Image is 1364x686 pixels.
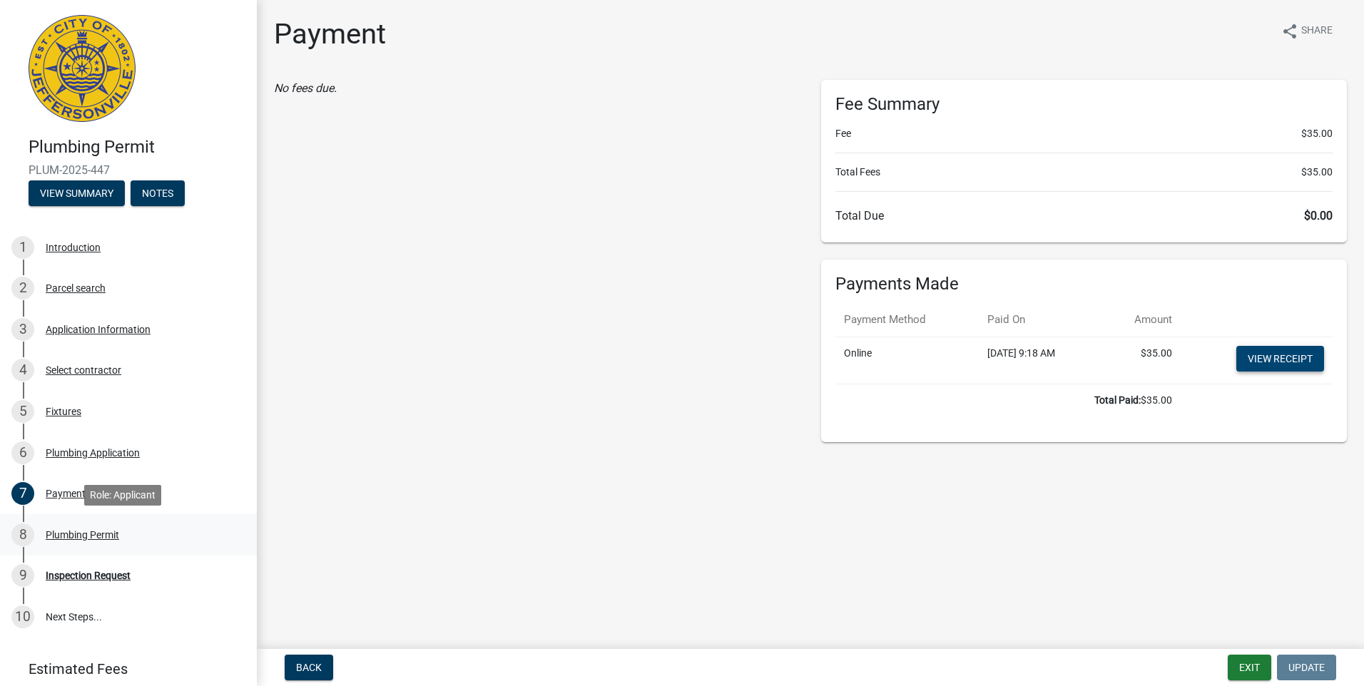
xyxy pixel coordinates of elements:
[46,448,140,458] div: Plumbing Application
[1301,126,1333,141] span: $35.00
[1288,662,1325,673] span: Update
[1270,17,1344,45] button: shareShare
[835,303,979,337] th: Payment Method
[11,655,234,683] a: Estimated Fees
[11,523,34,546] div: 8
[1101,337,1181,384] td: $35.00
[11,236,34,259] div: 1
[84,485,161,506] div: Role: Applicant
[46,406,81,416] div: Fixtures
[285,655,333,680] button: Back
[835,165,1333,180] li: Total Fees
[1236,346,1324,372] a: View receipt
[1094,394,1141,406] b: Total Paid:
[131,188,185,200] wm-modal-confirm: Notes
[1301,165,1333,180] span: $35.00
[131,180,185,206] button: Notes
[11,482,34,505] div: 7
[46,283,106,293] div: Parcel search
[1101,303,1181,337] th: Amount
[11,318,34,341] div: 3
[835,384,1181,416] td: $35.00
[46,242,101,252] div: Introduction
[46,570,131,580] div: Inspection Request
[29,180,125,206] button: View Summary
[46,365,121,375] div: Select contractor
[274,17,386,51] h1: Payment
[11,605,34,628] div: 10
[1228,655,1271,680] button: Exit
[835,337,979,384] td: Online
[835,274,1333,295] h6: Payments Made
[979,337,1101,384] td: [DATE] 9:18 AM
[1281,23,1298,40] i: share
[1301,23,1333,40] span: Share
[1304,209,1333,222] span: $0.00
[11,277,34,300] div: 2
[11,400,34,423] div: 5
[274,81,337,95] i: No fees due.
[835,209,1333,222] h6: Total Due
[835,126,1333,141] li: Fee
[1277,655,1336,680] button: Update
[11,441,34,464] div: 6
[29,163,228,177] span: PLUM-2025-447
[296,662,322,673] span: Back
[46,324,151,334] div: Application Information
[46,488,86,498] div: Payment
[29,188,125,200] wm-modal-confirm: Summary
[29,137,245,158] h4: Plumbing Permit
[835,94,1333,115] h6: Fee Summary
[979,303,1101,337] th: Paid On
[46,530,119,540] div: Plumbing Permit
[29,15,136,122] img: City of Jeffersonville, Indiana
[11,359,34,382] div: 4
[11,564,34,587] div: 9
